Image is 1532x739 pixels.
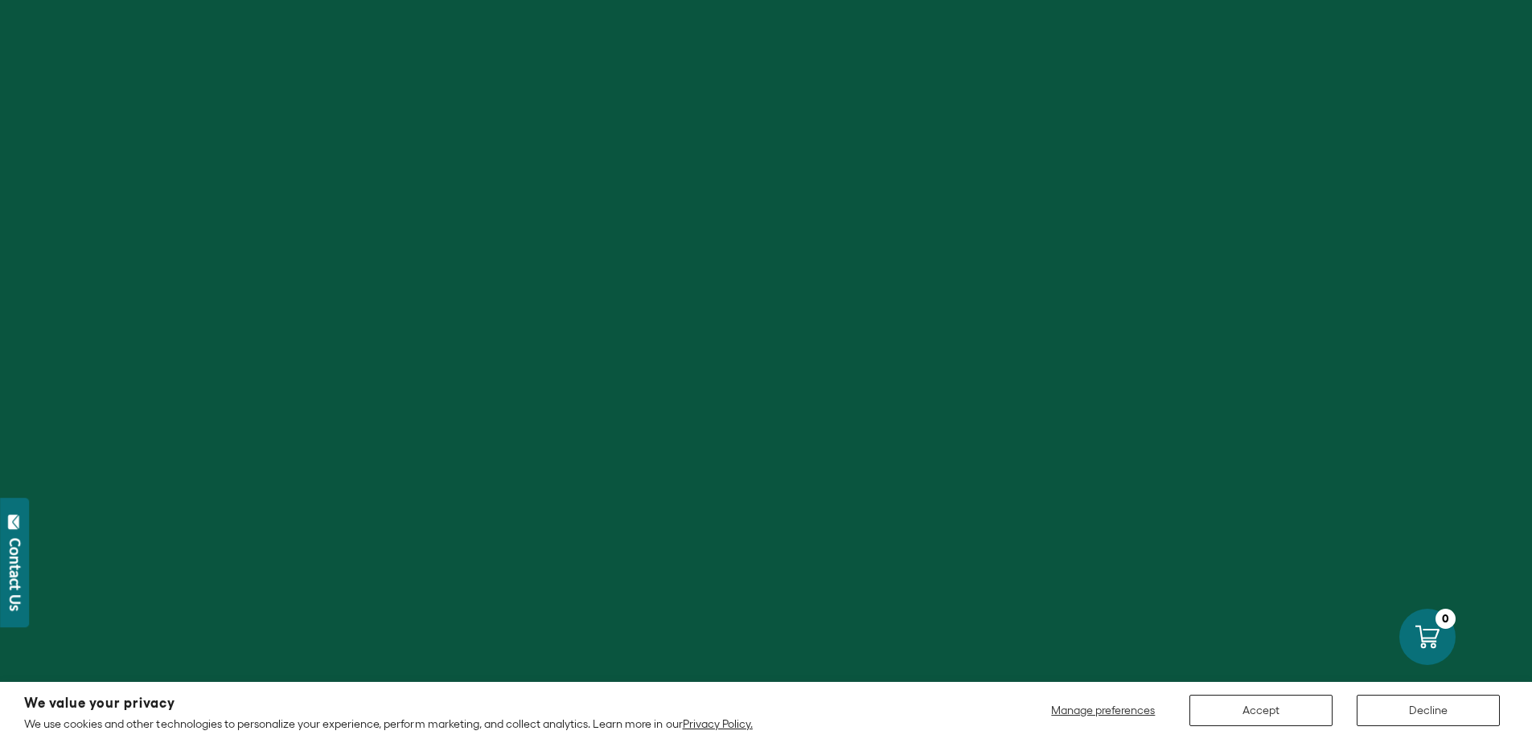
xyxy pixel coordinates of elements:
[24,696,753,710] h2: We value your privacy
[1051,704,1155,716] span: Manage preferences
[24,716,753,731] p: We use cookies and other technologies to personalize your experience, perform marketing, and coll...
[683,717,753,730] a: Privacy Policy.
[1357,695,1500,726] button: Decline
[1189,695,1333,726] button: Accept
[7,538,23,611] div: Contact Us
[1435,609,1456,629] div: 0
[1041,695,1165,726] button: Manage preferences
